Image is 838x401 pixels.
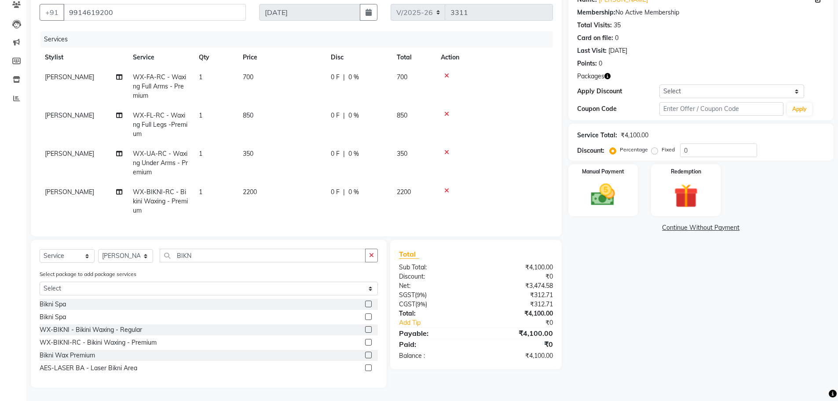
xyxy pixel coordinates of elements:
div: ₹0 [476,272,560,281]
th: Qty [194,48,238,67]
div: Service Total: [577,131,617,140]
div: Membership: [577,8,615,17]
div: Services [40,31,560,48]
span: 1 [199,150,202,158]
div: 0 [599,59,602,68]
button: Apply [787,103,812,116]
span: Total [399,250,419,259]
span: 1 [199,111,202,119]
button: +91 [40,4,64,21]
span: | [343,73,345,82]
div: WX-BIKNI - Bikini Waxing - Regular [40,325,142,335]
span: WX-FA-RC - Waxing Full Arms - Premium [133,73,186,99]
span: 0 % [348,111,359,120]
input: Search or Scan [160,249,366,262]
span: WX-FL-RC - Waxing Full Legs -Premium [133,111,187,138]
div: Net: [392,281,476,291]
div: Apply Discount [577,87,660,96]
div: ₹3,474.58 [476,281,560,291]
th: Stylist [40,48,128,67]
th: Price [238,48,326,67]
div: Total: [392,309,476,318]
div: Discount: [392,272,476,281]
span: 700 [243,73,253,81]
div: AES-LASER BA - Laser Bikni Area [40,364,137,373]
span: | [343,111,345,120]
span: 0 % [348,73,359,82]
label: Redemption [671,168,701,176]
span: 0 F [331,73,340,82]
span: 1 [199,188,202,196]
span: | [343,188,345,197]
span: 0 F [331,149,340,158]
th: Action [435,48,553,67]
label: Select package to add package services [40,270,136,278]
span: [PERSON_NAME] [45,111,94,119]
span: 9% [417,291,425,298]
img: _cash.svg [583,181,622,209]
span: 0 F [331,111,340,120]
span: 850 [397,111,407,119]
th: Disc [326,48,392,67]
div: ₹0 [490,318,560,327]
label: Fixed [662,146,675,154]
div: ₹4,100.00 [476,351,560,361]
a: Continue Without Payment [570,223,832,232]
div: ₹4,100.00 [621,131,648,140]
div: ₹312.71 [476,291,560,300]
a: Add Tip [392,318,490,327]
div: Paid: [392,339,476,349]
div: Sub Total: [392,263,476,272]
span: 350 [243,150,253,158]
th: Total [392,48,435,67]
span: 9% [417,301,425,308]
div: Points: [577,59,597,68]
input: Search by Name/Mobile/Email/Code [63,4,246,21]
span: 0 % [348,188,359,197]
span: CGST [399,300,415,308]
div: Coupon Code [577,104,660,114]
span: Packages [577,72,604,81]
div: Bikni Spa [40,300,66,309]
span: 350 [397,150,407,158]
span: SGST [399,291,415,299]
span: [PERSON_NAME] [45,73,94,81]
input: Enter Offer / Coupon Code [659,102,783,116]
div: ₹4,100.00 [476,309,560,318]
div: ₹312.71 [476,300,560,309]
span: 850 [243,111,253,119]
span: WX-BIKNI-RC - Bikini Waxing - Premium [133,188,188,214]
div: Payable: [392,328,476,338]
label: Manual Payment [582,168,624,176]
span: [PERSON_NAME] [45,150,94,158]
div: Bikni Wax Premium [40,351,95,360]
div: WX-BIKNI-RC - Bikini Waxing - Premium [40,338,157,347]
div: ( ) [392,291,476,300]
span: 0 F [331,188,340,197]
div: Bikni Spa [40,313,66,322]
div: Last Visit: [577,46,607,55]
span: 2200 [397,188,411,196]
div: No Active Membership [577,8,825,17]
span: [PERSON_NAME] [45,188,94,196]
div: ( ) [392,300,476,309]
span: 0 % [348,149,359,158]
span: | [343,149,345,158]
div: 35 [614,21,621,30]
div: Card on file: [577,33,613,43]
label: Percentage [620,146,648,154]
div: Discount: [577,146,604,155]
div: 0 [615,33,618,43]
span: 1 [199,73,202,81]
span: 700 [397,73,407,81]
img: _gift.svg [666,181,706,211]
span: 2200 [243,188,257,196]
div: Total Visits: [577,21,612,30]
span: WX-UA-RC - Waxing Under Arms - Premium [133,150,188,176]
div: Balance : [392,351,476,361]
div: ₹4,100.00 [476,263,560,272]
div: [DATE] [608,46,627,55]
div: ₹4,100.00 [476,328,560,338]
div: ₹0 [476,339,560,349]
th: Service [128,48,194,67]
